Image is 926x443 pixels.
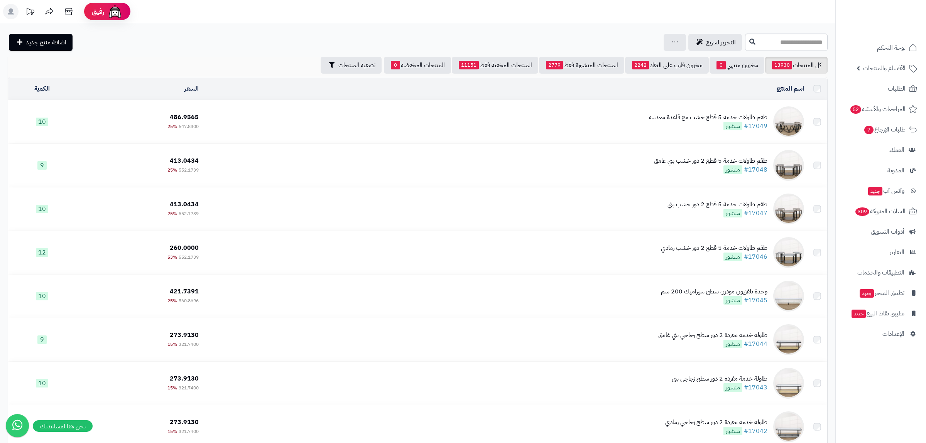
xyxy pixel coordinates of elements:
a: #17049 [744,121,767,131]
a: الطلبات [840,79,921,98]
span: منشور [723,165,742,174]
span: 25% [167,123,177,130]
div: طاولة خدمة مفردة 2 دور سطح زجاجي بني غامق [658,331,767,340]
span: 321.7400 [179,384,199,391]
span: 15% [167,428,177,435]
span: 552.1739 [179,210,199,217]
span: السلات المتروكة [855,206,906,217]
span: 10 [36,292,48,300]
a: المدونة [840,161,921,180]
a: الإعدادات [840,325,921,343]
span: منشور [723,383,742,392]
span: تصفية المنتجات [338,61,375,70]
a: #17044 [744,339,767,349]
a: العملاء [840,141,921,159]
span: رفيق [92,7,104,16]
a: المنتجات المنشورة فقط2779 [539,57,624,74]
span: 10 [36,205,48,213]
span: 321.7400 [179,341,199,348]
img: طقم طاولات خدمة 5 قطع خشب مع قاعدة معدنية [773,106,804,137]
a: أدوات التسويق [840,222,921,241]
a: اسم المنتج [777,84,804,93]
span: تطبيق نقاط البيع [851,308,904,319]
a: المراجعات والأسئلة52 [840,100,921,118]
span: منشور [723,427,742,435]
div: وحدة تلفزيون مودرن سطح سيراميك 200 سم [661,287,767,296]
span: لوحة التحكم [877,42,906,53]
img: طاولة خدمة مفردة 2 دور سطح زجاجي بني غامق [773,324,804,355]
img: طقم طاولات خدمة 5 قطع 2 دور خشب بني [773,194,804,224]
span: المراجعات والأسئلة [850,104,906,115]
span: وآتس آب [867,185,904,196]
a: #17043 [744,383,767,392]
span: التحرير لسريع [706,38,736,47]
span: 273.9130 [170,330,199,340]
button: تصفية المنتجات [321,57,382,74]
span: جديد [868,187,882,195]
span: 12 [36,248,48,257]
span: جديد [852,310,866,318]
span: تطبيق المتجر [859,288,904,298]
span: 25% [167,167,177,173]
a: السلات المتروكة309 [840,202,921,221]
span: منشور [723,296,742,305]
span: الطلبات [888,83,906,94]
span: 53% [167,254,177,261]
span: أدوات التسويق [871,226,904,237]
a: #17042 [744,426,767,436]
img: ai-face.png [107,4,123,19]
span: التقارير [890,247,904,258]
a: #17048 [744,165,767,174]
span: 25% [167,297,177,304]
a: المنتجات المخفضة0 [384,57,451,74]
span: 273.9130 [170,418,199,427]
span: المدونة [887,165,904,176]
span: 10 [36,118,48,126]
img: وحدة تلفزيون مودرن سطح سيراميك 200 سم [773,281,804,312]
span: طلبات الإرجاع [863,124,906,135]
span: 2779 [546,61,563,69]
a: اضافة منتج جديد [9,34,73,51]
span: منشور [723,253,742,261]
a: تحديثات المنصة [20,4,40,21]
span: 2242 [632,61,649,69]
a: لوحة التحكم [840,39,921,57]
span: 647.8300 [179,123,199,130]
a: تطبيق نقاط البيعجديد [840,304,921,323]
span: 52 [850,105,861,114]
span: منشور [723,340,742,348]
span: 15% [167,341,177,348]
div: طاولة خدمة مفردة 2 دور سطح زجاجي رمادي [665,418,767,427]
span: 273.9130 [170,374,199,383]
img: طقم طاولات خدمة 5 قطع 2 دور خشب رمادي [773,237,804,268]
a: المنتجات المخفية فقط11151 [452,57,538,74]
a: تطبيق المتجرجديد [840,284,921,302]
span: 0 [716,61,726,69]
span: 552.1739 [179,254,199,261]
span: التطبيقات والخدمات [857,267,904,278]
a: الكمية [34,84,50,93]
span: 309 [855,207,869,216]
span: 486.9565 [170,113,199,122]
div: طاولة خدمة مفردة 2 دور سطح زجاجي بني [672,374,767,383]
span: 15% [167,384,177,391]
div: طقم طاولات خدمة 5 قطع 2 دور خشب بني [667,200,767,209]
span: 560.8696 [179,297,199,304]
span: 9 [37,161,47,170]
span: منشور [723,122,742,130]
a: مخزون منتهي0 [710,57,764,74]
a: السعر [184,84,199,93]
span: 11151 [459,61,479,69]
img: طقم طاولات خدمة 5 قطع 2 دور خشب بني غامق [773,150,804,181]
div: طقم طاولات خدمة 5 قطع 2 دور خشب رمادي [661,244,767,253]
a: التطبيقات والخدمات [840,263,921,282]
a: كل المنتجات13930 [765,57,828,74]
span: 413.0434 [170,200,199,209]
span: 0 [391,61,400,69]
span: 13930 [772,61,792,69]
a: مخزون قارب على النفاذ2242 [625,57,709,74]
span: 413.0434 [170,156,199,165]
a: #17046 [744,252,767,261]
span: الإعدادات [882,328,904,339]
span: العملاء [889,145,904,155]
